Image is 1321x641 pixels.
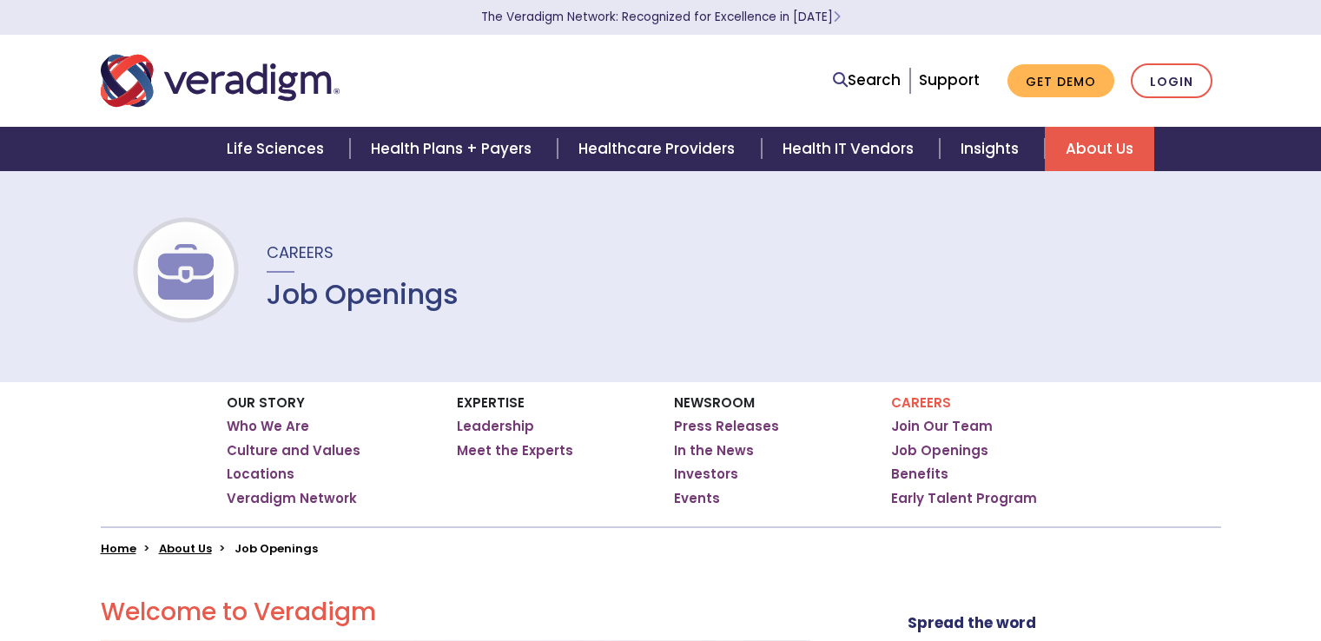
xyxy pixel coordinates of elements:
a: About Us [159,540,212,557]
a: The Veradigm Network: Recognized for Excellence in [DATE]Learn More [481,9,841,25]
a: Events [674,490,720,507]
strong: Spread the word [908,612,1036,633]
a: Login [1131,63,1212,99]
a: Health IT Vendors [762,127,940,171]
a: Insights [940,127,1045,171]
a: Home [101,540,136,557]
a: Benefits [891,466,948,483]
a: In the News [674,442,754,459]
img: Veradigm logo [101,52,340,109]
a: Join Our Team [891,418,993,435]
a: Support [919,69,980,90]
a: Culture and Values [227,442,360,459]
a: About Us [1045,127,1154,171]
h2: Welcome to Veradigm [101,598,810,627]
a: Get Demo [1007,64,1114,98]
a: Investors [674,466,738,483]
a: Life Sciences [206,127,350,171]
a: Press Releases [674,418,779,435]
a: Early Talent Program [891,490,1037,507]
a: Leadership [457,418,534,435]
a: Who We Are [227,418,309,435]
a: Job Openings [891,442,988,459]
a: Veradigm Network [227,490,357,507]
h1: Job Openings [267,278,459,311]
a: Health Plans + Payers [350,127,558,171]
a: Search [833,69,901,92]
span: Learn More [833,9,841,25]
span: Careers [267,241,334,263]
a: Locations [227,466,294,483]
a: Meet the Experts [457,442,573,459]
a: Healthcare Providers [558,127,761,171]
